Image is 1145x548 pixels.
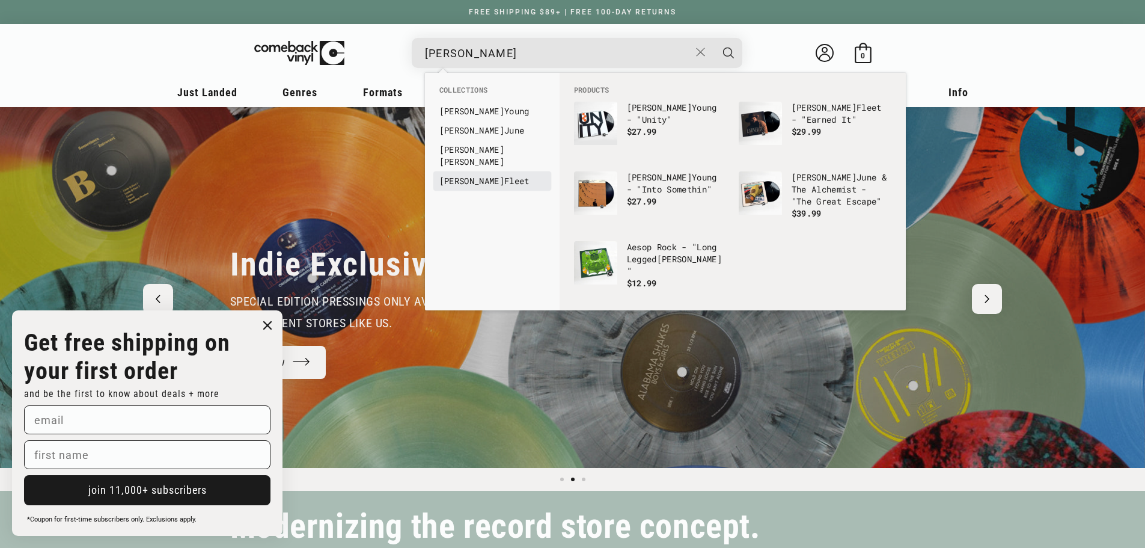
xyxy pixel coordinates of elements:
b: [PERSON_NAME] [439,105,504,117]
span: $27.99 [627,195,657,207]
a: [PERSON_NAME]June [439,125,545,137]
p: Aesop Rock - "Long Legged " [627,241,727,277]
span: and be the first to know about deals + more [24,388,219,399]
button: Next slide [972,284,1002,314]
li: collections: Larry Coryell [433,140,551,171]
input: email [24,405,270,434]
span: Info [948,86,968,99]
a: [PERSON_NAME]Fleet [439,175,545,187]
button: Search [713,38,743,68]
p: Young - "Unity" [627,102,727,126]
b: [PERSON_NAME] [792,171,856,183]
li: products: Larry June & The Alchemist - "The Great Escape" [733,165,897,235]
div: Search [412,38,742,68]
p: June & The Alchemist - "The Great Escape" [792,171,891,208]
b: [PERSON_NAME] [439,175,504,186]
input: When autocomplete results are available use up and down arrows to review and enter to select [425,41,690,66]
input: first name [24,440,270,469]
a: Larry Young - "Into Somethin" [PERSON_NAME]Young - "Into Somethin" $27.99 [574,171,727,229]
b: [PERSON_NAME] [627,102,692,113]
img: Larry June & The Alchemist - "The Great Escape" [739,171,782,215]
a: Larry Fleet - "Earned It" [PERSON_NAME]Fleet - "Earned It" $29.99 [739,102,891,159]
button: Load slide 3 of 3 [578,474,589,485]
img: Larry Fleet - "Earned It" [739,102,782,145]
div: Collections [425,73,560,197]
li: collections: Larry June [433,121,551,140]
span: special edition pressings only available from independent stores like us. [230,294,506,330]
button: Load slide 1 of 3 [557,474,567,485]
button: Close [689,39,712,66]
h2: Indie Exclusives [230,245,460,285]
a: [PERSON_NAME]Young [439,105,545,117]
button: Previous slide [143,284,173,314]
a: Aesop Rock - "Long Legged Larry" Aesop Rock - "Long Legged[PERSON_NAME]" $12.99 [574,241,727,299]
span: Formats [363,86,403,99]
li: products: Aesop Rock - "Long Legged Larry" [568,235,733,305]
img: Aesop Rock - "Long Legged Larry" [574,241,617,285]
b: [PERSON_NAME] [792,102,856,113]
li: collections: Larry Young [433,102,551,121]
li: products: Larry Fleet - "Earned It" [733,96,897,165]
p: Fleet - "Earned It" [792,102,891,126]
li: products: Larry Young - "Into Somethin" [568,165,733,235]
h2: Modernizing the record store concept. [230,513,760,541]
span: *Coupon for first-time subscribers only. Exclusions apply. [27,516,197,523]
a: [PERSON_NAME][PERSON_NAME] [439,144,545,168]
span: Just Landed [177,86,237,99]
button: join 11,000+ subscribers [24,475,270,505]
b: [PERSON_NAME] [439,125,504,136]
p: Young - "Into Somethin" [627,171,727,195]
span: Genres [282,86,317,99]
img: Larry Young - "Unity" [574,102,617,145]
span: $12.99 [627,277,657,289]
button: Close dialog [258,316,276,334]
a: FREE SHIPPING $89+ | FREE 100-DAY RETURNS [457,8,688,16]
li: Collections [433,85,551,102]
a: Larry Young - "Unity" [PERSON_NAME]Young - "Unity" $27.99 [574,102,727,159]
div: Products [560,73,906,310]
strong: Get free shipping on your first order [24,328,230,385]
li: Products [568,85,897,96]
b: [PERSON_NAME] [439,144,504,155]
a: Larry June & The Alchemist - "The Great Escape" [PERSON_NAME]June & The Alchemist - "The Great Es... [739,171,891,229]
span: $27.99 [627,126,657,137]
span: $39.99 [792,208,822,219]
li: collections: Larry Fleet [433,171,551,191]
b: [PERSON_NAME] [657,253,722,265]
li: products: Larry Young - "Unity" [568,96,733,165]
b: [PERSON_NAME] [627,171,692,183]
span: $29.99 [792,126,822,137]
span: 0 [861,51,865,60]
img: Larry Young - "Into Somethin" [574,171,617,215]
button: Load slide 2 of 3 [567,474,578,485]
